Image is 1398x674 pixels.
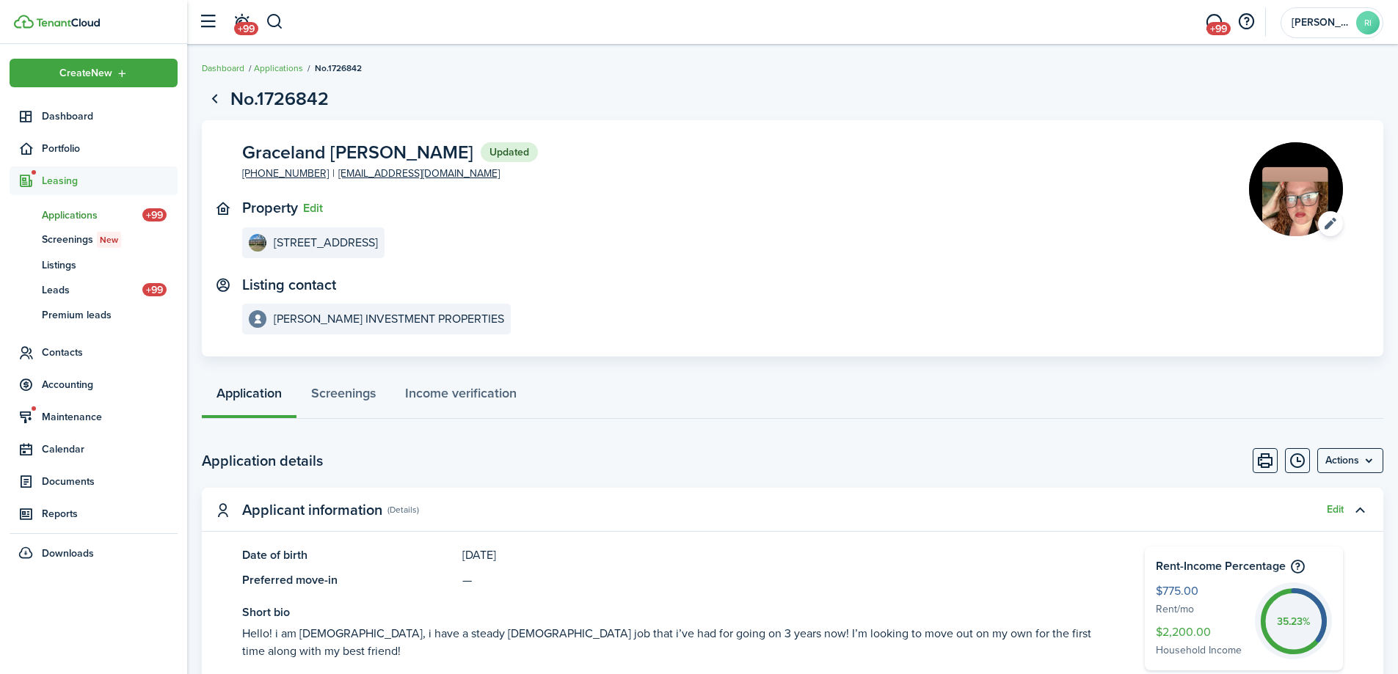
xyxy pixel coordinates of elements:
a: Income verification [390,375,531,419]
span: Calendar [42,442,178,457]
span: Premium leads [42,307,178,323]
a: Leads+99 [10,277,178,302]
h1: No.1726842 [230,85,329,113]
a: Listings [10,252,178,277]
span: RANDALL INVESTMENT PROPERTIES [1292,18,1350,28]
button: Edit [303,202,323,215]
button: Toggle accordion [1347,497,1372,522]
a: Screenings [296,375,390,419]
a: Reports [10,499,178,528]
span: Portfolio [42,141,178,156]
span: +99 [142,208,167,221]
span: +99 [1206,22,1231,35]
a: ScreeningsNew [10,227,178,252]
span: Leasing [42,173,178,188]
panel-main-title: Preferred move-in [242,571,455,589]
span: +99 [142,283,167,296]
a: Dashboard [202,62,244,75]
span: Maintenance [42,409,178,425]
span: Create New [59,68,112,78]
span: Screenings [42,232,178,248]
a: [PHONE_NUMBER] [242,166,329,181]
button: Open menu [10,59,178,87]
span: Contacts [42,345,178,360]
span: Dashboard [42,109,178,124]
span: Accounting [42,377,178,392]
span: Leads [42,282,142,298]
see-more: Hello! i am [DEMOGRAPHIC_DATA], i have a steady [DEMOGRAPHIC_DATA] job that i’ve had for going on... [242,625,1101,660]
span: Reports [42,506,178,521]
panel-main-description: [DATE] [462,546,1101,564]
button: Print [1253,448,1278,473]
span: Rent/mo [1156,601,1248,618]
span: Downloads [42,546,94,561]
img: 126 Mill St [249,234,266,252]
img: TenantCloud [36,18,100,27]
a: Messaging [1200,4,1228,41]
avatar-text: RI [1356,11,1380,34]
span: Documents [42,474,178,489]
span: Graceland [PERSON_NAME] [242,143,473,161]
span: $775.00 [1156,582,1248,601]
span: $2,200.00 [1156,623,1248,642]
span: No.1726842 [315,62,362,75]
e-details-info-title: [PERSON_NAME] INVESTMENT PROPERTIES [274,312,504,326]
text-item: Property [242,199,298,216]
panel-main-subtitle: (Details) [387,503,419,516]
a: [EMAIL_ADDRESS][DOMAIN_NAME] [338,166,500,181]
span: Listings [42,257,178,273]
panel-main-title: Short bio [242,604,1101,621]
button: Open sidebar [194,8,222,36]
button: Open menu [1249,142,1343,236]
a: Dashboard [10,102,178,131]
h2: Application details [202,450,323,472]
button: Open menu [1317,448,1383,473]
panel-main-description: — [462,571,1101,589]
button: Timeline [1285,448,1310,473]
span: Household Income [1156,642,1248,659]
button: Open resource center [1234,10,1259,34]
span: New [100,233,118,246]
span: Applications [42,208,142,223]
panel-main-title: Date of birth [242,546,455,564]
button: Edit [1327,504,1344,516]
e-details-info-title: [STREET_ADDRESS] [274,236,378,249]
a: Applications [254,62,303,75]
h4: Rent-Income Percentage [1156,557,1332,575]
panel-main-title: Applicant information [242,502,382,519]
a: Premium leads [10,302,178,327]
img: Picture [1249,142,1343,236]
button: Search [266,10,284,34]
a: Applications+99 [10,202,178,227]
text-item: Listing contact [242,276,336,293]
menu-btn: Actions [1317,448,1383,473]
span: +99 [234,22,258,35]
status: Updated [481,142,538,163]
a: Go back [202,87,227,111]
img: TenantCloud [14,15,34,29]
a: Notifications [227,4,255,41]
